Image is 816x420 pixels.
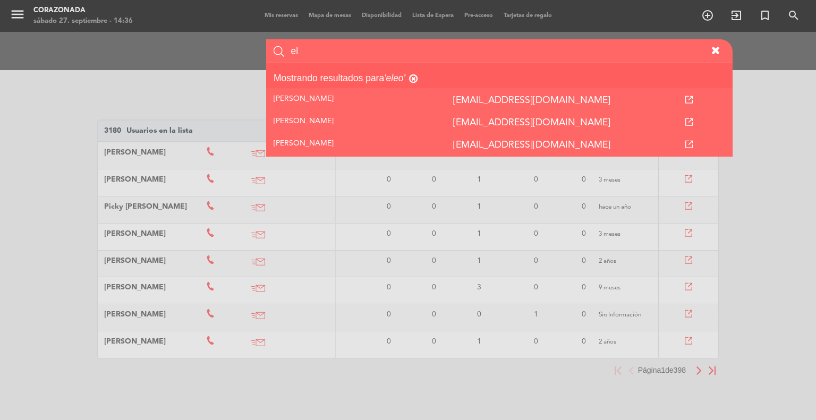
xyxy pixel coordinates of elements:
[384,73,405,83] em: 'eleo'
[290,39,705,63] input: Ingrese un nombre, email o teléfono para buscar...
[453,96,610,105] i: [EMAIL_ADDRESS][DOMAIN_NAME]
[274,117,334,125] span: [PERSON_NAME]
[453,118,610,127] i: [EMAIL_ADDRESS][DOMAIN_NAME]
[453,141,610,150] i: [EMAIL_ADDRESS][DOMAIN_NAME]
[274,73,384,83] span: Mostrando resultados para
[274,46,284,57] img: search.png
[274,95,334,102] span: [PERSON_NAME]
[274,140,334,147] span: [PERSON_NAME]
